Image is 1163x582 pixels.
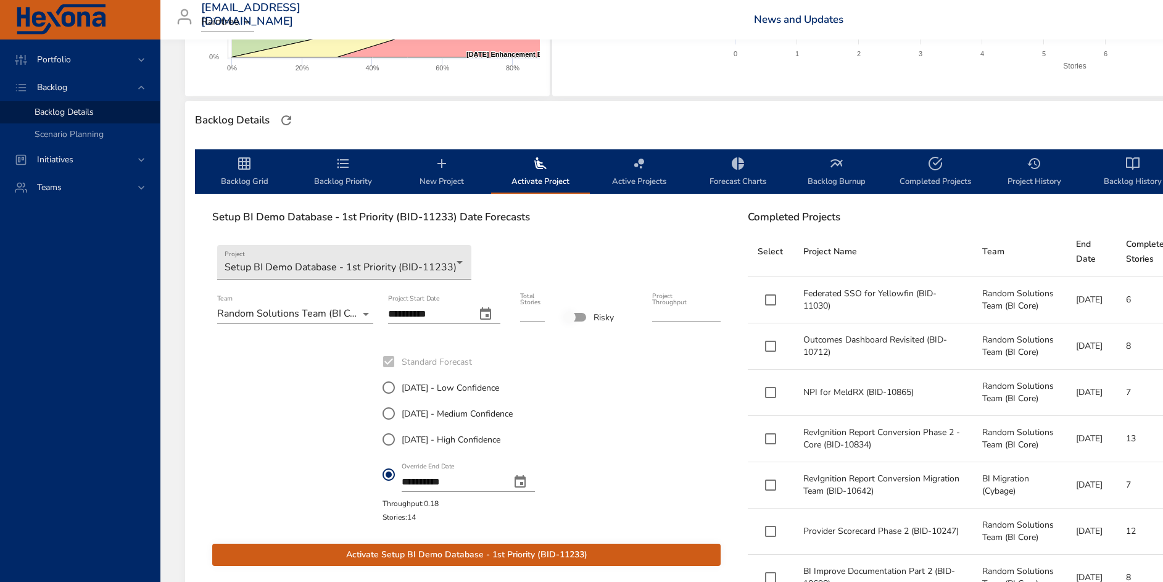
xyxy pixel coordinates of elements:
[793,416,972,462] td: RevIgnition Report Conversion Phase 2 - Core (BID-10834)
[992,156,1076,189] span: Project History
[754,12,843,27] a: News and Updates
[1066,370,1116,416] td: [DATE]
[893,156,977,189] span: Completed Projects
[27,81,77,93] span: Backlog
[301,156,385,189] span: Backlog Priority
[402,407,513,420] span: [DATE] - Medium Confidence
[201,1,300,28] h3: [EMAIL_ADDRESS][DOMAIN_NAME]
[212,544,721,567] button: Activate Setup BI Demo Database - 1st Priority (BID-11233)
[748,227,793,277] th: Select
[972,323,1067,370] td: Random Solutions Team (BI Core)
[972,462,1067,509] td: BI Migration (Cybage)
[27,181,72,193] span: Teams
[857,50,861,57] text: 2
[1066,509,1116,555] td: [DATE]
[400,156,484,189] span: New Project
[15,4,107,35] img: Hexona
[27,54,81,65] span: Portfolio
[202,156,286,189] span: Backlog Grid
[594,311,614,324] span: Risky
[1066,227,1116,277] th: End Date
[296,64,309,72] text: 20%
[436,64,449,72] text: 60%
[191,110,273,130] div: Backlog Details
[201,12,254,32] div: Raintree
[1066,416,1116,462] td: [DATE]
[793,277,972,323] td: Federated SSO for Yellowfin (BID-11030)
[217,296,233,302] label: Team
[1066,323,1116,370] td: [DATE]
[793,462,972,509] td: RevIgnition Report Conversion Migration Team (BID-10642)
[793,323,972,370] td: Outcomes Dashboard Revisited (BID-10712)
[1066,277,1116,323] td: [DATE]
[919,50,922,57] text: 3
[506,64,519,72] text: 80%
[227,64,237,72] text: 0%
[217,245,471,280] div: Setup BI Demo Database - 1st Priority (BID-11233)
[383,375,545,497] div: StandardForecast
[383,512,416,522] span: Stories: 14
[793,509,972,555] td: Provider Scorecard Phase 2 (BID-10247)
[734,50,737,57] text: 0
[209,53,219,60] text: 0%
[402,381,499,394] span: [DATE] - Low Confidence
[402,472,500,492] input: Override End Datechange date
[35,106,94,118] span: Backlog Details
[471,299,500,329] button: change date
[402,355,472,368] span: Standard Forecast
[980,50,984,57] text: 4
[505,467,535,497] button: change date
[466,51,600,58] text: [DATE] Enhancement Bundle (BID-11063)
[972,227,1067,277] th: Team
[972,370,1067,416] td: Random Solutions Team (BI Core)
[1104,50,1107,57] text: 6
[972,277,1067,323] td: Random Solutions Team (BI Core)
[597,156,681,189] span: Active Projects
[402,433,500,446] span: [DATE] - High Confidence
[27,154,83,165] span: Initiatives
[222,547,711,563] span: Activate Setup BI Demo Database - 1st Priority (BID-11233)
[1042,50,1046,57] text: 5
[35,128,104,140] span: Scenario Planning
[499,156,582,189] span: Activate Project
[277,111,296,130] button: Refresh Page
[972,416,1067,462] td: Random Solutions Team (BI Core)
[365,64,379,72] text: 40%
[972,509,1067,555] td: Random Solutions Team (BI Core)
[696,156,780,189] span: Forecast Charts
[793,370,972,416] td: NPI for MeldRX (BID-10865)
[388,296,439,302] label: Project Start Date
[217,304,373,324] div: Random Solutions Team (BI Core)
[652,293,703,306] label: Project Throughput
[212,211,721,223] h6: Setup BI Demo Database - 1st Priority (BID-11233) Date Forecasts
[793,227,972,277] th: Project Name
[795,156,879,189] span: Backlog Burnup
[1063,62,1086,70] text: Stories
[795,50,799,57] text: 1
[383,499,439,509] span: Throughput: 0.18
[1066,462,1116,509] td: [DATE]
[520,293,540,306] label: Total Stories
[402,464,455,470] label: Override End Date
